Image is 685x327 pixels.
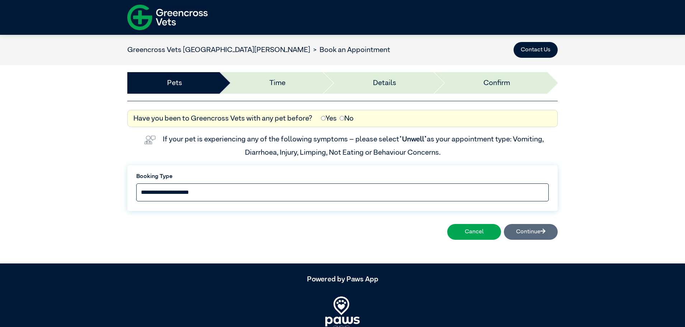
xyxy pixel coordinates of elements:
[136,172,549,181] label: Booking Type
[340,113,354,124] label: No
[127,275,558,284] h5: Powered by Paws App
[167,78,182,88] a: Pets
[127,46,310,53] a: Greencross Vets [GEOGRAPHIC_DATA][PERSON_NAME]
[141,133,159,147] img: vet
[127,2,208,33] img: f-logo
[447,224,501,240] button: Cancel
[514,42,558,58] button: Contact Us
[340,116,344,121] input: No
[310,45,390,55] li: Book an Appointment
[321,116,326,121] input: Yes
[133,113,312,124] label: Have you been to Greencross Vets with any pet before?
[163,136,545,156] label: If your pet is experiencing any of the following symptoms – please select as your appointment typ...
[127,45,390,55] nav: breadcrumb
[321,113,337,124] label: Yes
[399,136,427,143] span: “Unwell”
